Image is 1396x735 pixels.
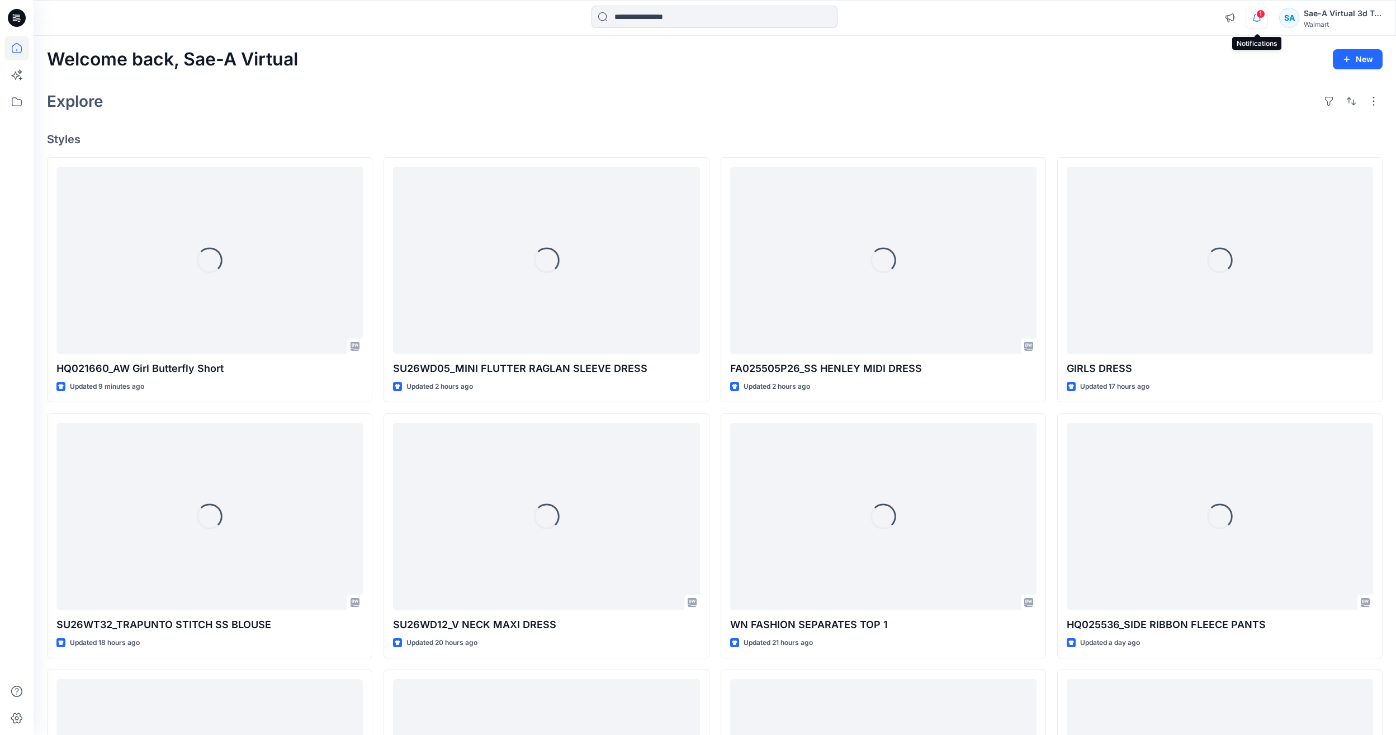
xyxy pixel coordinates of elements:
[1279,8,1299,28] div: SA
[1304,7,1382,20] div: Sae-A Virtual 3d Team
[744,637,813,649] p: Updated 21 hours ago
[70,637,140,649] p: Updated 18 hours ago
[1304,20,1382,29] div: Walmart
[1080,381,1149,393] p: Updated 17 hours ago
[1256,10,1265,18] span: 1
[1333,49,1383,69] button: New
[1080,637,1140,649] p: Updated a day ago
[47,133,1383,146] h4: Styles
[1067,617,1373,633] p: HQ025536_SIDE RIBBON FLEECE PANTS
[730,361,1037,376] p: FA025505P26_SS HENLEY MIDI DRESS
[393,617,699,633] p: SU26WD12_V NECK MAXI DRESS
[56,617,363,633] p: SU26WT32_TRAPUNTO STITCH SS BLOUSE
[47,49,298,70] h2: Welcome back, Sae-A Virtual
[70,381,144,393] p: Updated 9 minutes ago
[1067,361,1373,376] p: GIRLS DRESS
[47,92,103,110] h2: Explore
[730,617,1037,633] p: WN FASHION SEPARATES TOP 1
[406,381,473,393] p: Updated 2 hours ago
[406,637,477,649] p: Updated 20 hours ago
[744,381,810,393] p: Updated 2 hours ago
[393,361,699,376] p: SU26WD05_MINI FLUTTER RAGLAN SLEEVE DRESS
[56,361,363,376] p: HQ021660_AW Girl Butterfly Short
